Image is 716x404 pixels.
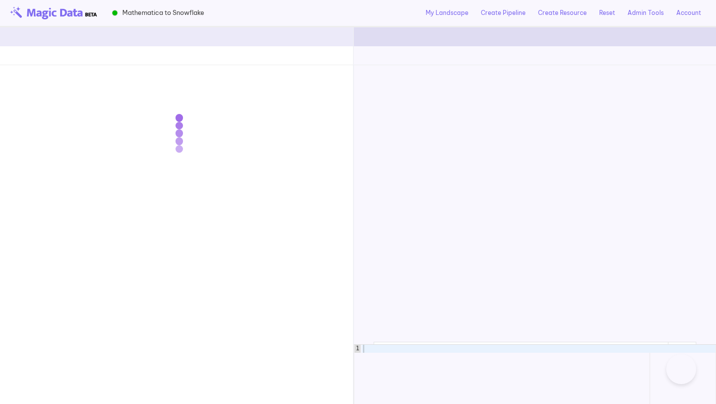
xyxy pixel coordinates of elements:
[481,8,526,17] a: Create Pipeline
[538,8,587,17] a: Create Resource
[627,8,664,17] a: Admin Tools
[10,6,97,19] img: beta-logo.png
[354,345,360,353] div: 1
[122,8,204,17] span: Mathematica to Snowflake
[599,8,615,17] a: Reset
[676,8,701,17] a: Account
[666,354,696,384] iframe: Toggle Customer Support
[426,8,468,17] a: My Landscape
